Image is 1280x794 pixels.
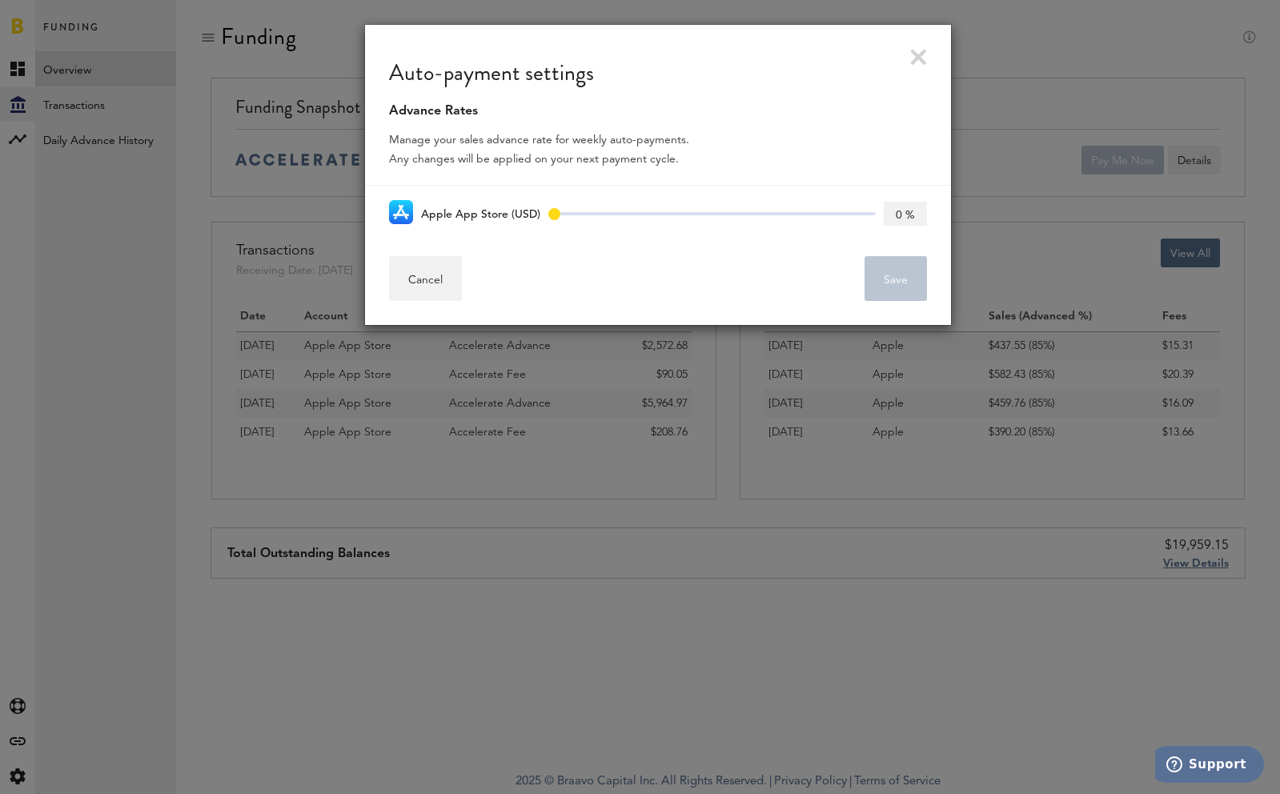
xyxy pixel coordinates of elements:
[365,122,951,186] div: Manage your sales advance rate for weekly auto-payments. Any changes will be applied on your next...
[389,101,951,122] div: Advance Rates
[865,256,927,301] button: Save
[365,25,951,89] div: Auto-payment settings
[421,206,540,224] label: Apple App Store (USD)
[389,256,462,301] button: Cancel
[1155,746,1264,786] iframe: Opens a widget where you can find more information
[389,200,413,224] img: 21.png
